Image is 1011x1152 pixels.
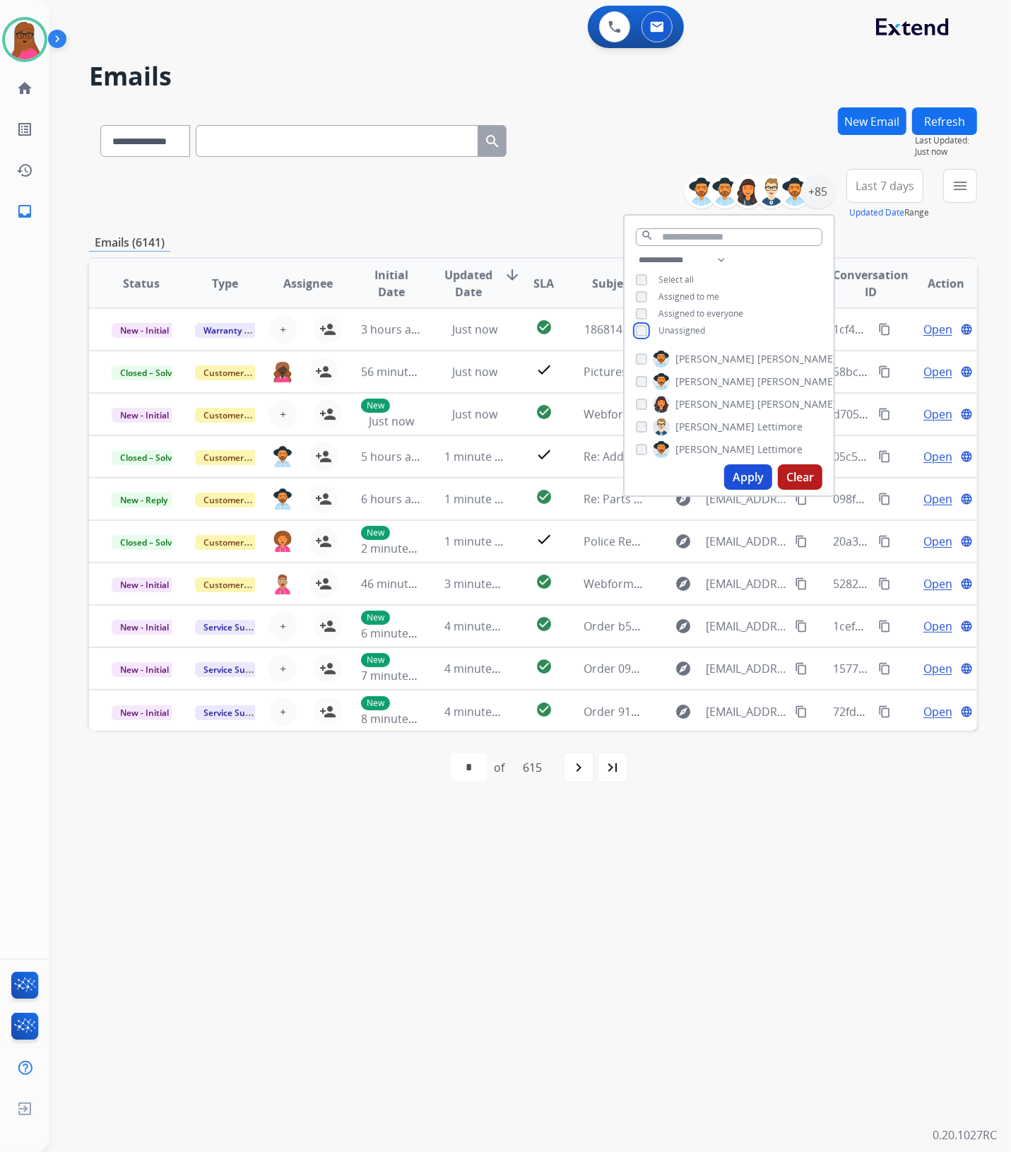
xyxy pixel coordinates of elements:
[584,534,655,549] span: Police Report
[795,535,808,548] mat-icon: content_copy
[675,660,692,677] mat-icon: explore
[878,408,891,421] mat-icon: content_copy
[570,759,587,776] mat-icon: navigate_next
[319,406,336,423] mat-icon: person_add
[878,577,891,590] mat-icon: content_copy
[604,759,621,776] mat-icon: last_page
[675,703,692,720] mat-icon: explore
[268,315,297,343] button: +
[268,400,297,428] button: +
[675,575,692,592] mat-icon: explore
[584,406,904,422] span: Webform from [EMAIL_ADDRESS][DOMAIN_NAME] on [DATE]
[444,266,492,300] span: Updated Date
[923,618,952,635] span: Open
[878,365,891,378] mat-icon: content_copy
[584,322,642,337] span: 18681427A
[584,576,904,592] span: Webform from [EMAIL_ADDRESS][DOMAIN_NAME] on [DATE]
[195,493,287,507] span: Customer Support
[658,324,705,336] span: Unassigned
[878,705,891,718] mat-icon: content_copy
[5,20,45,59] img: avatar
[878,493,891,505] mat-icon: content_copy
[112,535,190,550] span: Closed – Solved
[706,575,788,592] span: [EMAIL_ADDRESS][DOMAIN_NAME]
[315,490,332,507] mat-icon: person_add
[444,618,520,634] span: 4 minutes ago
[319,703,336,720] mat-icon: person_add
[280,703,286,720] span: +
[361,611,390,625] p: New
[452,322,497,337] span: Just now
[757,352,836,366] span: [PERSON_NAME]
[361,449,425,464] span: 5 hours ago
[89,234,170,252] p: Emails (6141)
[444,661,520,676] span: 4 minutes ago
[268,654,297,683] button: +
[878,620,891,633] mat-icon: content_copy
[536,319,552,336] mat-icon: check_circle
[315,575,332,592] mat-icon: person_add
[675,490,692,507] mat-icon: explore
[584,618,831,634] span: Order b5795b63-f3ed-4f9c-87e0-4007669eca16
[838,107,906,135] button: New Email
[195,323,268,338] span: Warranty Ops
[494,759,504,776] div: of
[960,450,973,463] mat-icon: language
[280,406,286,423] span: +
[923,406,952,423] span: Open
[878,535,891,548] mat-icon: content_copy
[923,363,952,380] span: Open
[584,491,753,507] span: Re: Parts Ordering and Tracking
[361,653,390,667] p: New
[675,352,755,366] span: [PERSON_NAME]
[778,464,822,490] button: Clear
[849,207,904,218] button: Updated Date
[361,491,425,507] span: 6 hours ago
[112,620,177,635] span: New - Initial
[878,323,891,336] mat-icon: content_copy
[894,259,977,308] th: Action
[212,275,238,292] span: Type
[319,660,336,677] mat-icon: person_add
[923,660,952,677] span: Open
[658,307,743,319] span: Assigned to everyone
[795,705,808,718] mat-icon: content_copy
[369,413,414,429] span: Just now
[361,322,425,337] span: 3 hours ago
[361,364,443,380] span: 56 minutes ago
[452,406,497,422] span: Just now
[444,576,520,592] span: 3 minutes ago
[315,363,332,380] mat-icon: person_add
[849,206,929,218] span: Range
[452,364,497,380] span: Just now
[960,705,973,718] mat-icon: language
[280,618,286,635] span: +
[757,420,803,434] span: Lettimore
[675,420,755,434] span: [PERSON_NAME]
[444,534,514,549] span: 1 minute ago
[675,397,755,411] span: [PERSON_NAME]
[195,450,287,465] span: Customer Support
[856,183,914,189] span: Last 7 days
[801,175,835,208] div: +85
[112,450,190,465] span: Closed – Solved
[361,576,443,592] span: 46 minutes ago
[960,323,973,336] mat-icon: language
[195,535,287,550] span: Customer Support
[195,620,276,635] span: Service Support
[584,449,784,464] span: Re: Additional Information Requested
[536,701,552,718] mat-icon: check_circle
[923,703,952,720] span: Open
[280,321,286,338] span: +
[584,661,837,676] span: Order 09066782-b266-43d1-bf77-889cbba8b86b
[112,662,177,677] span: New - Initial
[833,266,909,300] span: Conversation ID
[584,704,834,719] span: Order 910eb36b-03c5-4a8b-8907-02e7bc50f472
[504,266,521,283] mat-icon: arrow_downward
[112,365,190,380] span: Closed – Solved
[273,531,293,553] img: agent-avatar
[16,121,33,138] mat-icon: list_alt
[273,488,293,510] img: agent-avatar
[195,705,276,720] span: Service Support
[361,266,421,300] span: Initial Date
